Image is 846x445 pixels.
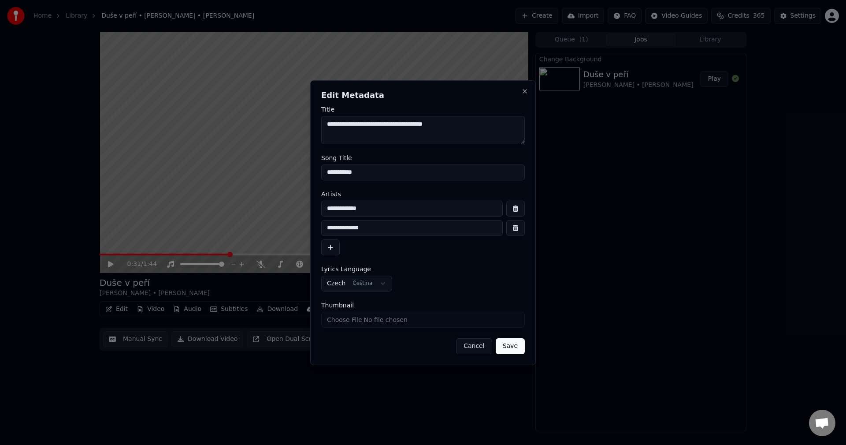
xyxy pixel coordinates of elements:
[496,338,525,354] button: Save
[321,266,371,272] span: Lyrics Language
[321,191,525,197] label: Artists
[321,91,525,99] h2: Edit Metadata
[321,155,525,161] label: Song Title
[321,106,525,112] label: Title
[456,338,492,354] button: Cancel
[321,302,354,308] span: Thumbnail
